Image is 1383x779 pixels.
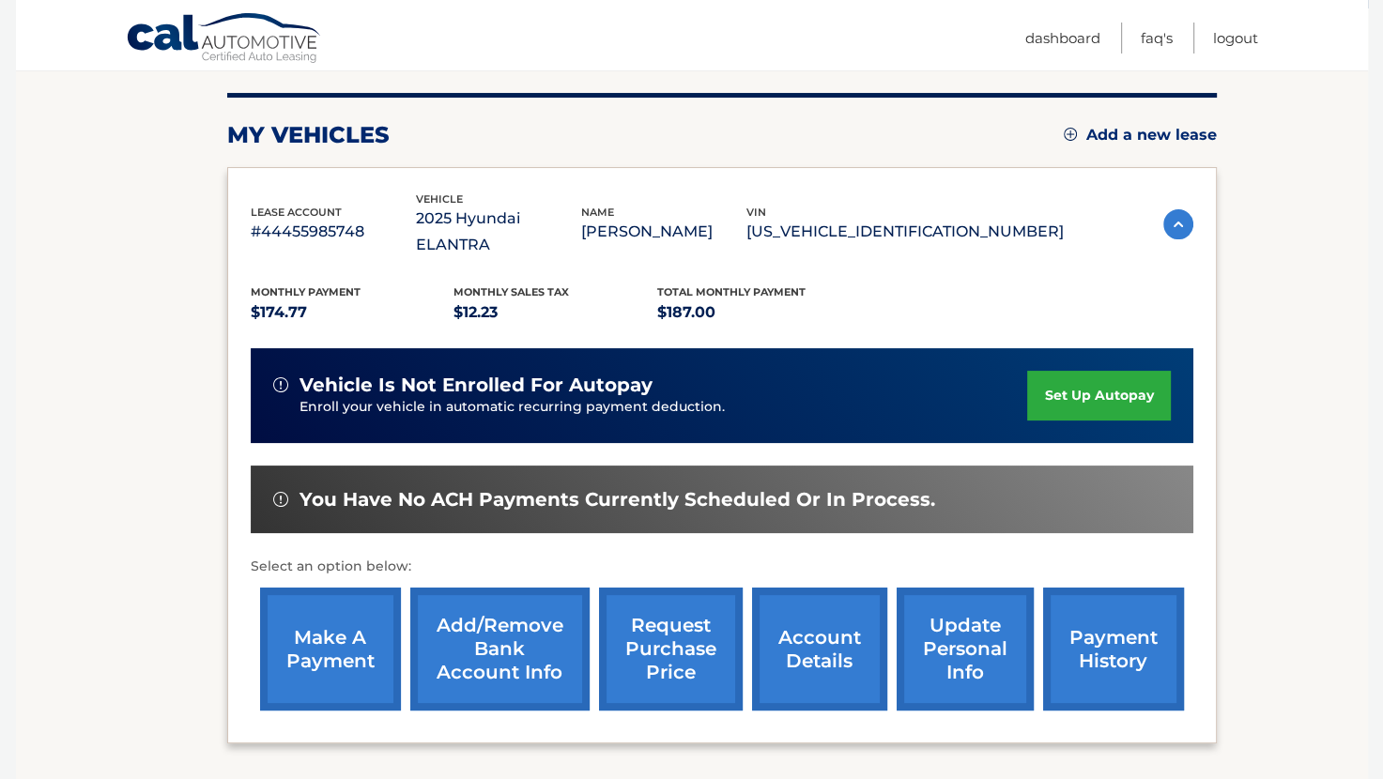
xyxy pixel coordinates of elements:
[746,219,1064,245] p: [US_VEHICLE_IDENTIFICATION_NUMBER]
[251,299,454,326] p: $174.77
[1025,23,1100,53] a: Dashboard
[453,285,569,298] span: Monthly sales Tax
[1027,371,1170,420] a: set up autopay
[1163,209,1193,239] img: accordion-active.svg
[260,588,401,710] a: make a payment
[752,588,887,710] a: account details
[416,206,581,258] p: 2025 Hyundai ELANTRA
[227,121,390,149] h2: my vehicles
[251,556,1193,578] p: Select an option below:
[581,219,746,245] p: [PERSON_NAME]
[1213,23,1258,53] a: Logout
[251,285,361,298] span: Monthly Payment
[1141,23,1173,53] a: FAQ's
[273,492,288,507] img: alert-white.svg
[251,219,416,245] p: #44455985748
[1064,126,1217,145] a: Add a new lease
[581,206,614,219] span: name
[657,285,806,298] span: Total Monthly Payment
[126,12,323,67] a: Cal Automotive
[251,206,342,219] span: lease account
[273,377,288,392] img: alert-white.svg
[416,192,463,206] span: vehicle
[300,374,653,397] span: vehicle is not enrolled for autopay
[657,299,861,326] p: $187.00
[410,588,590,710] a: Add/Remove bank account info
[1064,128,1077,141] img: add.svg
[300,397,1028,418] p: Enroll your vehicle in automatic recurring payment deduction.
[599,588,743,710] a: request purchase price
[453,299,657,326] p: $12.23
[300,488,935,512] span: You have no ACH payments currently scheduled or in process.
[746,206,766,219] span: vin
[897,588,1034,710] a: update personal info
[1043,588,1184,710] a: payment history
